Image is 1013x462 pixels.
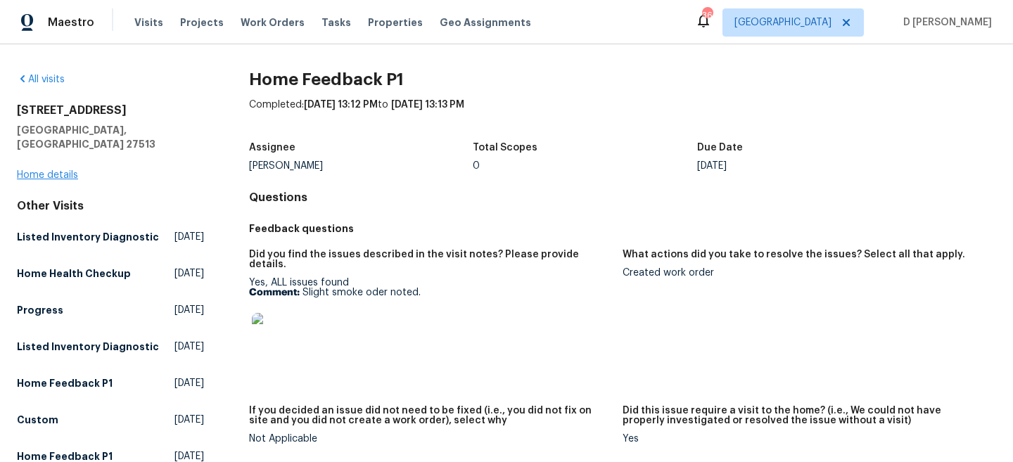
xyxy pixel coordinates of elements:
span: [DATE] 13:12 PM [304,100,378,110]
h4: Questions [249,191,996,205]
h5: Custom [17,413,58,427]
div: Not Applicable [249,434,611,444]
h5: Did you find the issues described in the visit notes? Please provide details. [249,250,611,269]
h2: [STREET_ADDRESS] [17,103,204,117]
span: [DATE] [174,267,204,281]
h5: Assignee [249,143,295,153]
a: Custom[DATE] [17,407,204,432]
h5: Home Feedback P1 [17,376,113,390]
h5: [GEOGRAPHIC_DATA], [GEOGRAPHIC_DATA] 27513 [17,123,204,151]
div: 0 [473,161,697,171]
a: Home details [17,170,78,180]
h5: Due Date [697,143,743,153]
div: [PERSON_NAME] [249,161,473,171]
span: [DATE] [174,413,204,427]
div: 36 [702,8,712,23]
span: [DATE] [174,340,204,354]
span: [DATE] [174,230,204,244]
h5: Did this issue require a visit to the home? (i.e., We could not have properly investigated or res... [623,406,985,425]
span: [DATE] [174,303,204,317]
span: Maestro [48,15,94,30]
span: [GEOGRAPHIC_DATA] [734,15,832,30]
a: Listed Inventory Diagnostic[DATE] [17,224,204,250]
span: Work Orders [241,15,305,30]
div: Created work order [623,268,985,278]
b: Comment: [249,288,300,297]
h5: Feedback questions [249,222,996,236]
span: D [PERSON_NAME] [898,15,992,30]
h5: Listed Inventory Diagnostic [17,340,159,354]
span: Projects [180,15,224,30]
h5: Home Health Checkup [17,267,131,281]
span: Visits [134,15,163,30]
h5: Listed Inventory Diagnostic [17,230,159,244]
span: [DATE] 13:13 PM [391,100,464,110]
h5: Total Scopes [473,143,537,153]
h5: What actions did you take to resolve the issues? Select all that apply. [623,250,965,259]
span: Tasks [321,18,351,27]
h5: If you decided an issue did not need to be fixed (i.e., you did not fix on site and you did not c... [249,406,611,425]
div: Yes, ALL issues found [249,278,611,366]
div: Other Visits [17,199,204,213]
h2: Home Feedback P1 [249,72,996,86]
div: Completed: to [249,98,996,134]
a: Progress[DATE] [17,297,204,323]
h5: Progress [17,303,63,317]
a: Home Health Checkup[DATE] [17,261,204,286]
a: Listed Inventory Diagnostic[DATE] [17,334,204,359]
a: All visits [17,75,65,84]
span: [DATE] [174,376,204,390]
span: Properties [368,15,423,30]
div: [DATE] [697,161,922,171]
span: Geo Assignments [440,15,531,30]
a: Home Feedback P1[DATE] [17,371,204,396]
p: Slight smoke oder noted. [249,288,611,297]
div: Yes [623,434,985,444]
